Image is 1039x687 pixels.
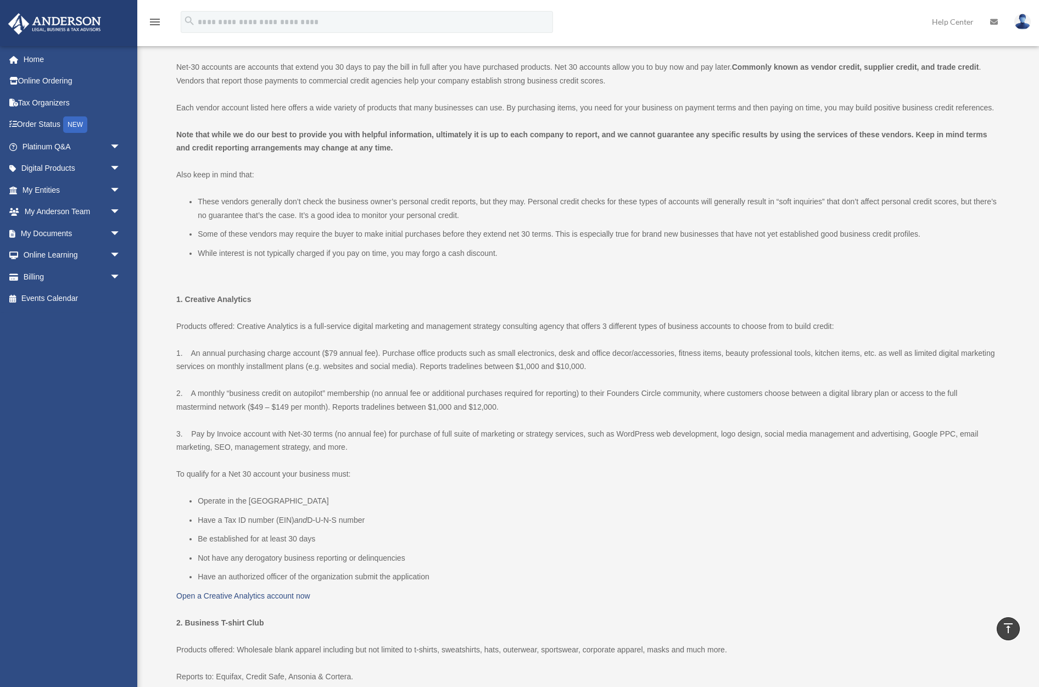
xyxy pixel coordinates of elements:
[110,201,132,224] span: arrow_drop_down
[176,347,997,373] p: 1. An annual purchasing charge account ($79 annual fee). Purchase office products such as small e...
[8,48,137,70] a: Home
[183,15,195,27] i: search
[8,70,137,92] a: Online Ordering
[997,617,1020,640] a: vertical_align_top
[8,222,137,244] a: My Documentsarrow_drop_down
[8,266,137,288] a: Billingarrow_drop_down
[294,516,307,524] i: and
[176,427,997,454] p: 3. Pay by Invoice account with Net-30 terms (no annual fee) for purchase of full suite of marketi...
[198,197,997,220] span: These vendors generally don’t check the business owner’s personal credit reports, but they may. P...
[198,554,405,562] span: Not have any derogatory business reporting or delinquencies
[176,320,997,333] p: Products offered: Creative Analytics is a full-service digital marketing and management strategy ...
[5,13,104,35] img: Anderson Advisors Platinum Portal
[176,101,997,115] p: Each vendor account listed here offers a wide variety of products that many businesses can use. B...
[8,179,137,201] a: My Entitiesarrow_drop_down
[148,19,161,29] a: menu
[8,114,137,136] a: Order StatusNEW
[63,116,87,133] div: NEW
[8,136,137,158] a: Platinum Q&Aarrow_drop_down
[198,249,498,258] span: While interest is not typically charged if you pay on time, you may forgo a cash discount.
[176,387,997,414] p: 2. A monthly “business credit on autopilot” membership (no annual fee or additional purchases req...
[110,136,132,158] span: arrow_drop_down
[176,618,264,627] b: 2. Business T-shirt Club
[8,288,137,310] a: Events Calendar
[732,63,979,71] b: Commonly known as vendor credit, supplier credit, and trade credit
[176,591,310,600] a: Open a Creative Analytics account now
[110,266,132,288] span: arrow_drop_down
[8,92,137,114] a: Tax Organizers
[198,496,328,505] span: Operate in the [GEOGRAPHIC_DATA]
[176,168,997,182] p: Also keep in mind that:
[110,222,132,245] span: arrow_drop_down
[198,534,315,543] span: Be established for at least 30 days
[198,230,923,238] span: Some of these vendors may require the buyer to make initial purchases before they extend net 30 t...
[176,60,997,87] p: Net-30 accounts are accounts that extend you 30 days to pay the bill in full after you have purch...
[176,295,251,304] b: 1. Creative Analytics
[176,467,997,481] p: To qualify for a Net 30 account your business must:
[1002,622,1015,635] i: vertical_align_top
[176,670,997,684] p: Reports to: Equifax, Credit Safe, Ansonia & Cortera.
[198,516,365,524] span: Have a Tax ID number (EIN) D-U-N-S number
[8,201,137,223] a: My Anderson Teamarrow_drop_down
[148,15,161,29] i: menu
[110,244,132,267] span: arrow_drop_down
[176,130,987,153] b: Note that while we do our best to provide you with helpful information, ultimately it is up to ea...
[8,244,137,266] a: Online Learningarrow_drop_down
[176,643,997,657] p: Products offered: Wholesale blank apparel including but not limited to t-shirts, sweatshirts, hat...
[8,158,137,180] a: Digital Productsarrow_drop_down
[198,572,429,581] span: Have an authorized officer of the organization submit the application
[1014,14,1031,30] img: User Pic
[110,179,132,202] span: arrow_drop_down
[110,158,132,180] span: arrow_drop_down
